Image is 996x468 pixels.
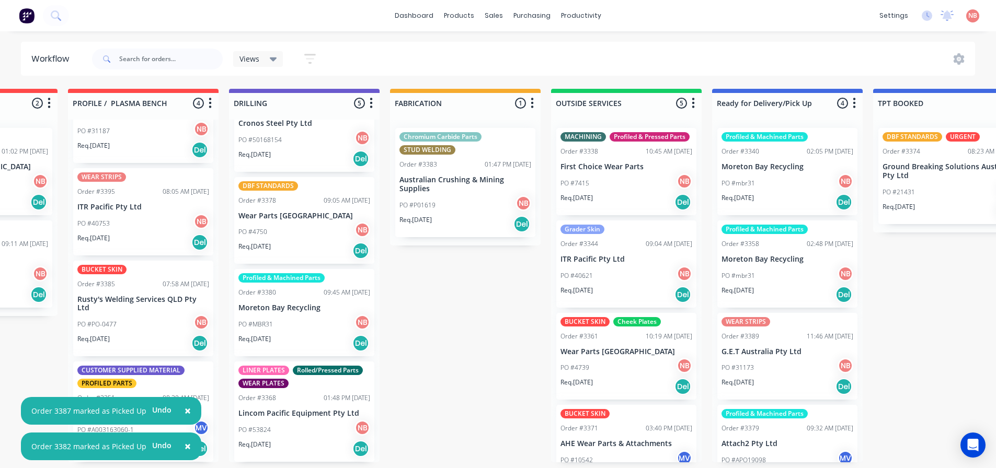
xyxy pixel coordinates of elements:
div: NB [677,266,692,282]
p: PO #MBR31 [238,320,273,329]
div: Order #3340 [722,147,759,156]
div: Del [513,216,530,232]
div: Order #3385 [77,279,115,289]
p: Moreton Bay Recycling [238,303,370,312]
div: CUSTOMER SUPPLIED MATERIALPROFILED PARTSOrder #335108:39 AM [DATE]Komatsu Australia Pty Ltd (KAL)... [73,361,213,462]
div: Chromium Carbide Parts [399,132,482,142]
div: 08:39 AM [DATE] [163,393,209,403]
button: Undo [146,438,177,453]
span: × [185,439,191,453]
div: Profiled & Machined PartsOrder #334002:05 PM [DATE]Moreton Bay RecyclingPO #mbr31NBReq.[DATE]Del [717,128,857,215]
p: ITR Pacific Pty Ltd [77,203,209,212]
div: 11:46 AM [DATE] [807,332,853,341]
div: Profiled & Machined Parts [238,273,325,283]
div: settings [874,8,913,24]
p: Req. [DATE] [560,378,593,387]
p: Australian Crushing & Mining Supplies [399,175,531,193]
div: Del [30,194,47,210]
p: Req. [DATE] [238,150,271,159]
p: Moreton Bay Recycling [722,162,853,171]
div: MACHINING [560,132,606,142]
div: NB [354,222,370,238]
div: Del [674,286,691,303]
div: NB [354,314,370,330]
p: PO #21431 [883,188,915,197]
div: NB [193,121,209,137]
p: Lincom Pacific Equipment Pty Ltd [238,409,370,418]
div: Del [191,234,208,251]
p: PO #40753 [77,219,110,228]
div: 09:04 AM [DATE] [646,239,692,249]
div: WEAR STRIPS [77,172,126,182]
p: PO #P01619 [399,201,436,210]
p: G.E.T Australia Pty Ltd [722,347,853,356]
div: 01:47 PM [DATE] [485,160,531,169]
div: NB [838,358,853,373]
div: Del [674,378,691,395]
p: Rusty's Welding Services QLD Pty Ltd [77,295,209,313]
div: BUCKET SKINOrder #338507:58 AM [DATE]Rusty's Welding Services QLD Pty LtdPO #PO-0477NBReq.[DATE]Del [73,261,213,357]
div: Profiled & Pressed Parts [610,132,690,142]
div: Order #3389 [722,332,759,341]
div: MV [838,450,853,466]
p: PO #10542 [560,455,593,465]
div: Profiled & Machined PartsOrder #338009:45 AM [DATE]Moreton Bay RecyclingPO #MBR31NBReq.[DATE]Del [234,269,374,356]
div: NB [193,214,209,229]
div: Order 3387 marked as Picked Up [31,405,146,416]
div: Del [835,378,852,395]
div: CUSTOMER SUPPLIED MATERIAL [77,366,185,375]
p: Cronos Steel Pty Ltd [238,119,370,128]
div: Del [352,335,369,352]
p: Req. [DATE] [560,193,593,203]
div: Del [30,286,47,303]
p: PO #4750 [238,227,267,237]
div: NB [516,195,531,211]
div: NB [32,266,48,282]
p: PO #31173 [722,363,754,372]
div: WEAR STRIPSOrder #339508:05 AM [DATE]ITR Pacific Pty LtdPO #40753NBReq.[DATE]Del [73,168,213,255]
div: DBF STANDARDS [883,132,942,142]
p: Req. [DATE] [722,378,754,387]
p: Req. [DATE] [238,440,271,449]
p: PO #mbr31 [722,271,755,280]
div: Order #3395 [77,187,115,196]
div: LINER PLATES [238,366,289,375]
span: NB [968,11,977,20]
p: PO #PO-0477 [77,320,117,329]
button: Undo [146,402,177,418]
p: Req. [DATE] [238,242,271,251]
button: Close [174,434,201,459]
div: Profiled & Machined Parts [722,132,808,142]
div: Order #3383 [399,160,437,169]
p: AHE Wear Parts & Attachments [560,439,692,448]
p: First Choice Wear Parts [560,162,692,171]
p: PO #7415 [560,179,589,188]
div: Order #3374 [883,147,920,156]
div: 02:48 PM [DATE] [807,239,853,249]
span: × [185,403,191,418]
div: Cronos Steel Pty LtdPO #50168154NBReq.[DATE]Del [234,72,374,172]
p: Moreton Bay Recycling [722,255,853,264]
div: sales [479,8,508,24]
div: 10:45 AM [DATE] [646,147,692,156]
div: 02:05 PM [DATE] [807,147,853,156]
div: WEAR STRIPSOrder #338911:46 AM [DATE]G.E.T Australia Pty LtdPO #31173NBReq.[DATE]Del [717,313,857,400]
div: Grader Skin [560,225,604,234]
div: Order #3361 [560,332,598,341]
div: PROFILED PARTS [77,379,136,388]
div: MV [677,450,692,466]
p: Req. [DATE] [77,334,110,344]
div: MV [193,420,209,436]
div: NB [838,266,853,282]
div: Order #3358 [722,239,759,249]
div: 09:45 AM [DATE] [324,288,370,297]
p: Attach2 Pty Ltd [722,439,853,448]
span: Views [239,53,259,64]
div: BUCKET SKINCheek PlatesOrder #336110:19 AM [DATE]Wear Parts [GEOGRAPHIC_DATA]PO #4739NBReq.[DATE]Del [556,313,696,400]
div: 01:02 PM [DATE] [2,147,48,156]
div: PO #31187NBReq.[DATE]Del [73,76,213,163]
div: NB [354,420,370,436]
div: STUD WELDING [399,145,455,155]
div: Order #3351 [77,393,115,403]
div: DBF STANDARDSOrder #337809:05 AM [DATE]Wear Parts [GEOGRAPHIC_DATA]PO #4750NBReq.[DATE]Del [234,177,374,264]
